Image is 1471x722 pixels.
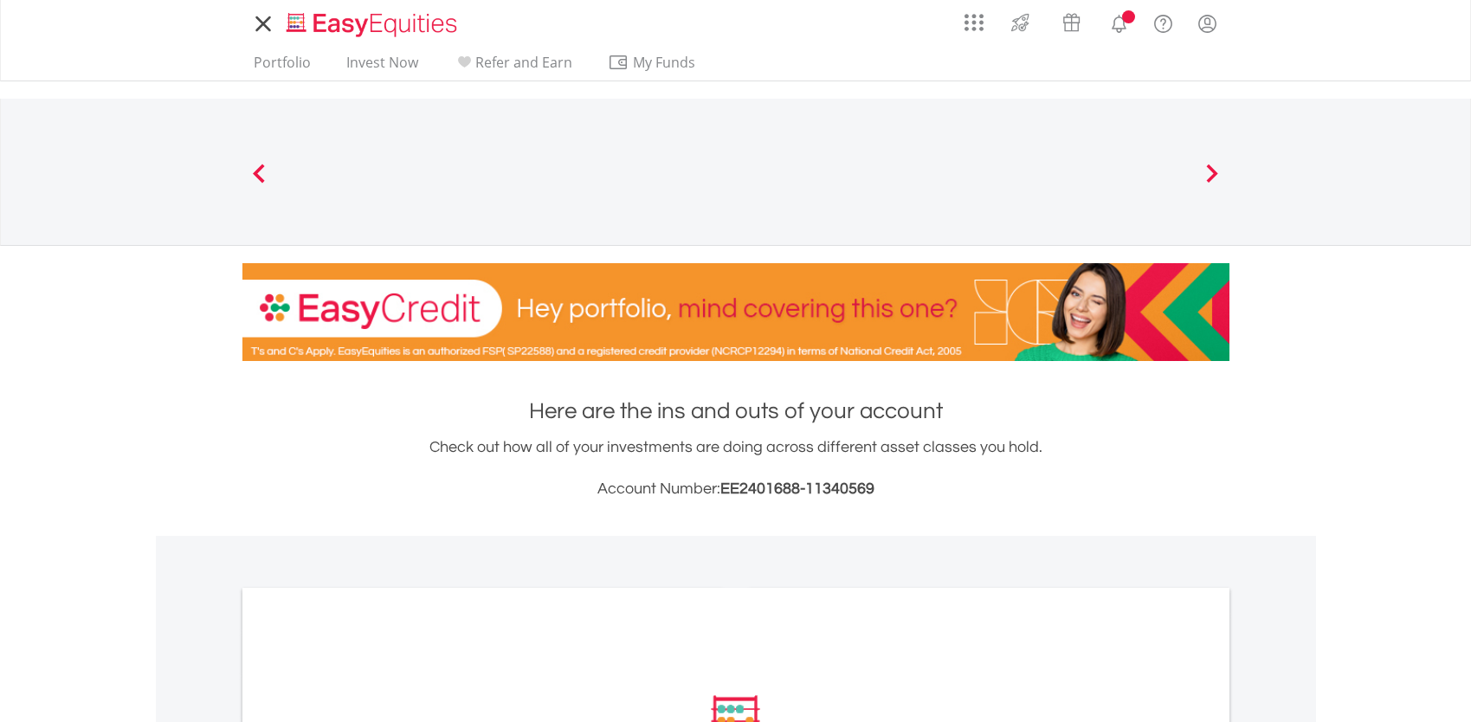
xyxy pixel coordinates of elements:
h3: Account Number: [242,477,1229,501]
h1: Here are the ins and outs of your account [242,396,1229,427]
img: grid-menu-icon.svg [965,13,984,32]
img: EasyCredit Promotion Banner [242,263,1229,361]
div: Check out how all of your investments are doing across different asset classes you hold. [242,435,1229,501]
a: My Profile [1185,4,1229,42]
a: Invest Now [339,54,425,81]
a: AppsGrid [953,4,995,32]
a: Vouchers [1046,4,1097,36]
img: thrive-v2.svg [1006,9,1035,36]
img: EasyEquities_Logo.png [283,10,464,39]
span: Refer and Earn [475,53,572,72]
img: vouchers-v2.svg [1057,9,1086,36]
span: EE2401688-11340569 [720,480,874,497]
span: My Funds [608,51,721,74]
a: Notifications [1097,4,1141,39]
a: Portfolio [247,54,318,81]
a: Home page [280,4,464,39]
a: FAQ's and Support [1141,4,1185,39]
a: Refer and Earn [447,54,579,81]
